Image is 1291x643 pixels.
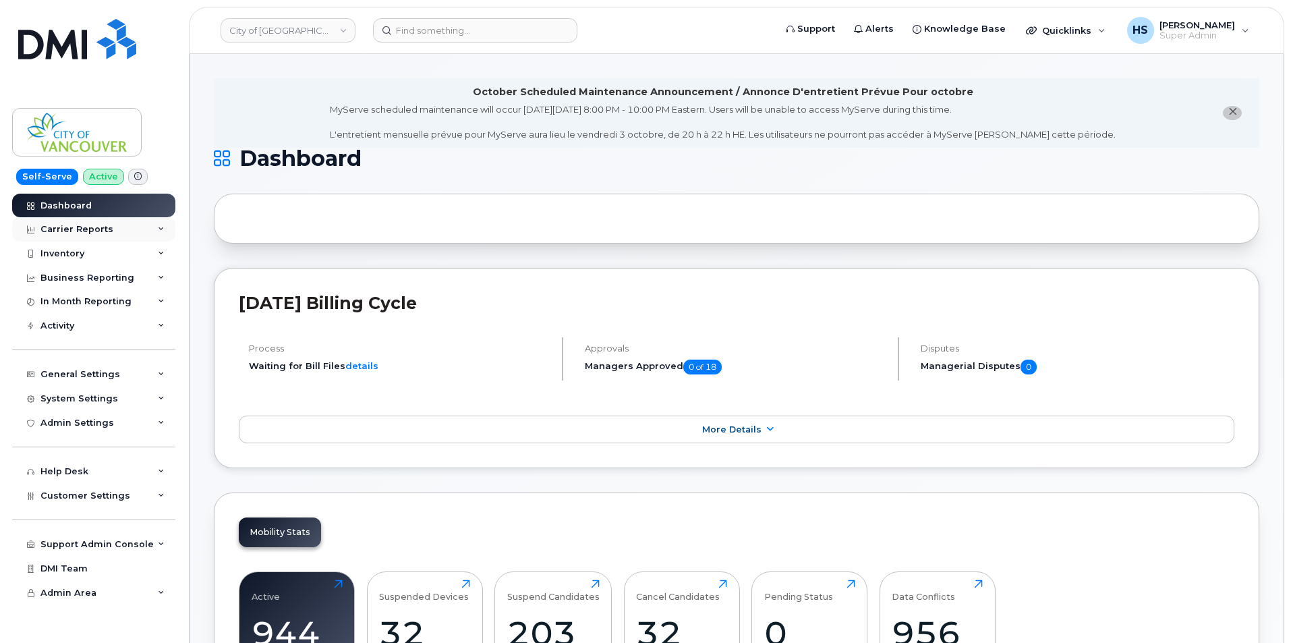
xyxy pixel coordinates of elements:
[239,293,1234,313] h2: [DATE] Billing Cycle
[249,360,550,372] li: Waiting for Bill Files
[473,85,973,99] div: October Scheduled Maintenance Announcement / Annonce D'entretient Prévue Pour octobre
[585,360,886,374] h5: Managers Approved
[1021,360,1037,374] span: 0
[239,148,362,169] span: Dashboard
[892,580,955,602] div: Data Conflicts
[683,360,722,374] span: 0 of 18
[507,580,600,602] div: Suspend Candidates
[921,360,1234,374] h5: Managerial Disputes
[252,580,280,602] div: Active
[585,343,886,354] h4: Approvals
[345,360,378,371] a: details
[764,580,833,602] div: Pending Status
[249,343,550,354] h4: Process
[1223,106,1242,120] button: close notification
[379,580,469,602] div: Suspended Devices
[636,580,720,602] div: Cancel Candidates
[702,424,762,435] span: More Details
[921,343,1234,354] h4: Disputes
[330,103,1116,141] div: MyServe scheduled maintenance will occur [DATE][DATE] 8:00 PM - 10:00 PM Eastern. Users will be u...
